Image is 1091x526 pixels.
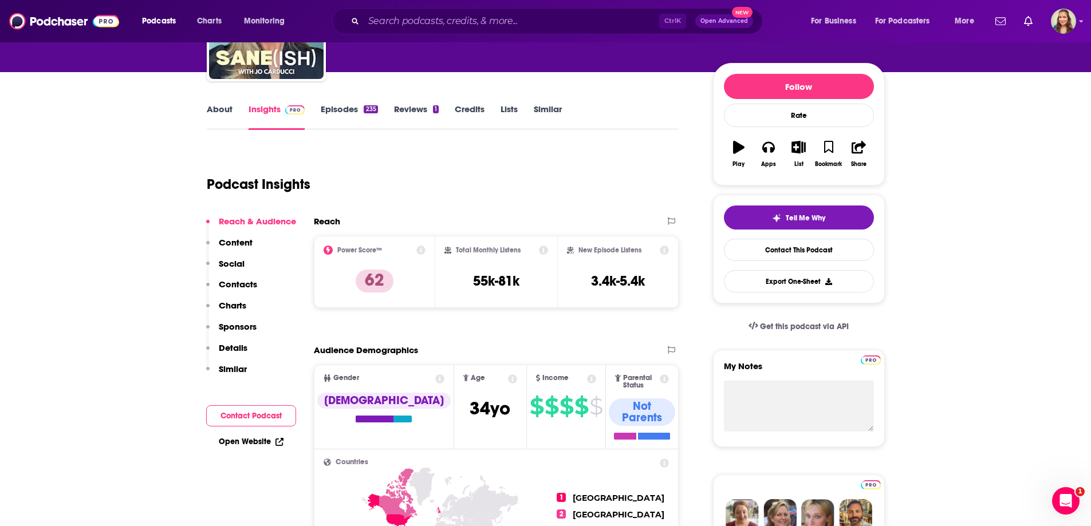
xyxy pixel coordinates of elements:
[356,270,393,292] p: 62
[574,397,588,416] span: $
[1052,487,1080,515] iframe: Intercom live chat
[236,12,300,30] button: open menu
[1076,487,1085,496] span: 1
[219,279,257,290] p: Contacts
[573,493,664,503] span: [GEOGRAPHIC_DATA]
[219,216,296,227] p: Reach & Audience
[1051,9,1076,34] img: User Profile
[394,104,439,130] a: Reviews1
[732,161,745,168] div: Play
[343,8,774,34] div: Search podcasts, credits, & more...
[244,13,285,29] span: Monitoring
[455,104,485,130] a: Credits
[314,345,418,355] h2: Audience Demographics
[207,176,310,193] h1: Podcast Insights
[724,205,874,230] button: tell me why sparkleTell Me Why
[534,104,562,130] a: Similar
[190,12,229,30] a: Charts
[249,104,305,130] a: InsightsPodchaser Pro
[456,246,521,254] h2: Total Monthly Listens
[609,398,675,426] div: Not Parents
[794,161,804,168] div: List
[9,10,119,32] img: Podchaser - Follow, Share and Rate Podcasts
[134,12,191,30] button: open menu
[724,133,754,175] button: Play
[761,161,776,168] div: Apps
[530,397,543,416] span: $
[861,354,881,365] a: Pro website
[589,397,602,416] span: $
[861,478,881,489] a: Pro website
[364,105,377,113] div: 235
[947,12,988,30] button: open menu
[206,363,247,385] button: Similar
[473,272,519,290] h3: 55k-81k
[206,405,296,426] button: Contact Podcast
[772,213,781,223] img: tell me why sparkle
[783,133,813,175] button: List
[219,258,245,269] p: Social
[991,11,1010,31] a: Show notifications dropdown
[560,397,573,416] span: $
[219,237,253,248] p: Content
[739,313,858,341] a: Get this podcast via API
[314,216,340,227] h2: Reach
[1051,9,1076,34] button: Show profile menu
[206,279,257,300] button: Contacts
[724,239,874,261] a: Contact This Podcast
[851,161,867,168] div: Share
[861,355,881,365] img: Podchaser Pro
[206,237,253,258] button: Content
[955,13,974,29] span: More
[285,105,305,114] img: Podchaser Pro
[578,246,641,254] h2: New Episode Listens
[724,270,874,292] button: Export One-Sheet
[197,13,222,29] span: Charts
[695,14,753,28] button: Open AdvancedNew
[811,13,856,29] span: For Business
[815,161,842,168] div: Bookmark
[573,509,664,520] span: [GEOGRAPHIC_DATA]
[861,480,881,489] img: Podchaser Pro
[542,374,569,382] span: Income
[321,104,377,130] a: Episodes235
[207,104,233,130] a: About
[545,397,558,416] span: $
[206,342,247,363] button: Details
[219,321,257,332] p: Sponsors
[659,14,686,29] span: Ctrl K
[754,133,783,175] button: Apps
[844,133,873,175] button: Share
[732,7,753,18] span: New
[591,272,645,290] h3: 3.4k-5.4k
[623,374,658,389] span: Parental Status
[219,437,283,446] a: Open Website
[333,374,359,382] span: Gender
[724,74,874,99] button: Follow
[868,12,947,30] button: open menu
[724,361,874,381] label: My Notes
[206,258,245,279] button: Social
[724,104,874,127] div: Rate
[1019,11,1037,31] a: Show notifications dropdown
[1051,9,1076,34] span: Logged in as adriana.guzman
[142,13,176,29] span: Podcasts
[433,105,439,113] div: 1
[317,393,451,409] div: [DEMOGRAPHIC_DATA]
[786,213,825,223] span: Tell Me Why
[206,216,296,237] button: Reach & Audience
[501,104,518,130] a: Lists
[219,363,247,374] p: Similar
[471,374,485,382] span: Age
[875,13,930,29] span: For Podcasters
[557,493,566,502] span: 1
[206,321,257,342] button: Sponsors
[364,12,659,30] input: Search podcasts, credits, & more...
[470,397,510,420] span: 34 yo
[760,322,849,331] span: Get this podcast via API
[336,458,368,466] span: Countries
[814,133,844,175] button: Bookmark
[557,509,566,519] span: 2
[219,300,246,311] p: Charts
